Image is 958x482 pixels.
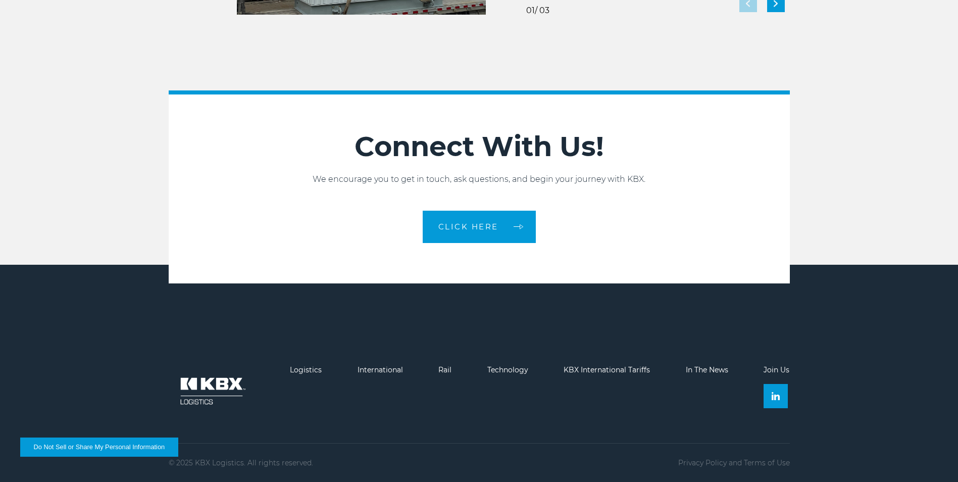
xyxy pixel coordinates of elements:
[438,223,498,230] span: CLICK HERE
[564,365,650,374] a: KBX International Tariffs
[20,438,178,457] button: Do Not Sell or Share My Personal Information
[169,459,313,467] p: © 2025 KBX Logistics. All rights reserved.
[487,365,528,374] a: Technology
[290,365,322,374] a: Logistics
[526,7,549,15] div: / 03
[764,365,789,374] a: Join Us
[169,366,255,416] img: kbx logo
[423,211,536,243] a: CLICK HERE arrow arrow
[907,433,958,482] iframe: Chat Widget
[686,365,728,374] a: In The News
[169,130,790,163] h2: Connect With Us!
[678,458,727,467] a: Privacy Policy
[169,173,790,185] p: We encourage you to get in touch, ask questions, and begin your journey with KBX.
[358,365,403,374] a: International
[526,6,535,15] span: 01
[729,458,742,467] span: and
[744,458,790,467] a: Terms of Use
[438,365,451,374] a: Rail
[772,392,780,400] img: Linkedin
